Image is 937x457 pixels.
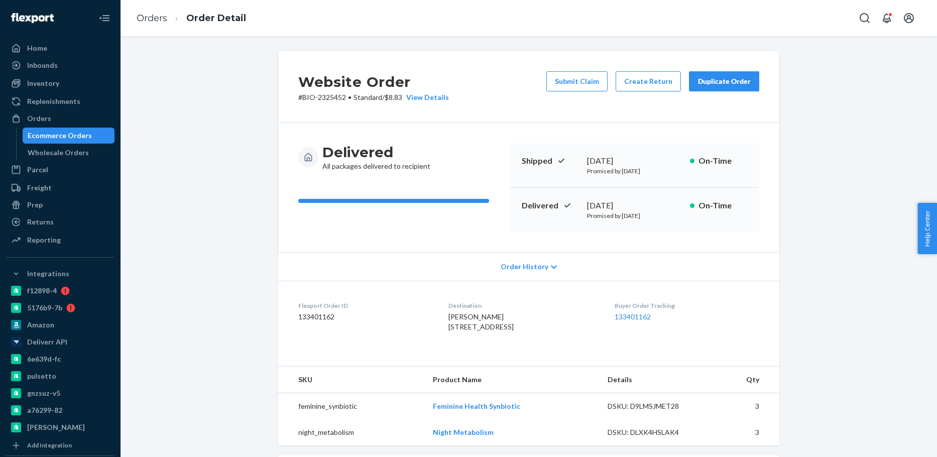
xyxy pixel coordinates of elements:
p: Promised by [DATE] [587,211,682,220]
button: Integrations [6,266,114,282]
div: All packages delivered to recipient [322,143,430,171]
span: [PERSON_NAME] [STREET_ADDRESS] [448,312,514,331]
a: Night Metabolism [433,428,494,436]
dt: Buyer Order Tracking [615,301,759,310]
div: Integrations [27,269,69,279]
a: Inventory [6,75,114,91]
div: Inbounds [27,60,58,70]
p: On-Time [698,155,747,167]
button: Close Navigation [94,8,114,28]
div: Add Integration [27,441,72,449]
div: Freight [27,183,52,193]
a: pulsetto [6,368,114,384]
div: Returns [27,217,54,227]
a: [PERSON_NAME] [6,419,114,435]
dd: 133401162 [298,312,432,322]
div: Orders [27,113,51,124]
p: Delivered [522,200,579,211]
div: gnzsuz-v5 [27,388,60,398]
dt: Destination [448,301,598,310]
div: 5176b9-7b [27,303,62,313]
div: [DATE] [587,200,682,211]
a: Ecommerce Orders [23,128,115,144]
a: Parcel [6,162,114,178]
button: Open Search Box [855,8,875,28]
span: • [348,93,352,101]
a: 133401162 [615,312,651,321]
a: Feminine Health Synbiotic [433,402,520,410]
span: Standard [354,93,382,101]
a: 5176b9-7b [6,300,114,316]
button: Help Center [917,203,937,254]
a: 6e639d-fc [6,351,114,367]
a: Freight [6,180,114,196]
a: Orders [6,110,114,127]
div: 6e639d-fc [27,354,61,364]
td: feminine_synbiotic [278,393,425,420]
th: SKU [278,367,425,393]
a: Returns [6,214,114,230]
a: Prep [6,197,114,213]
div: Parcel [27,165,48,175]
button: Open account menu [899,8,919,28]
h2: Website Order [298,71,449,92]
div: Replenishments [27,96,80,106]
a: Order Detail [186,13,246,24]
div: Prep [27,200,43,210]
h3: Delivered [322,143,430,161]
button: Duplicate Order [689,71,759,91]
p: # BIO-2325452 / $8.83 [298,92,449,102]
button: Open notifications [877,8,897,28]
button: Submit Claim [546,71,608,91]
div: pulsetto [27,371,56,381]
div: Wholesale Orders [28,148,89,158]
img: Flexport logo [11,13,54,23]
th: Details [600,367,710,393]
td: 3 [710,393,779,420]
div: DSKU: D9LMSJMET28 [608,401,702,411]
p: On-Time [698,200,747,211]
p: Shipped [522,155,579,167]
a: f12898-4 [6,283,114,299]
div: f12898-4 [27,286,57,296]
button: Create Return [616,71,681,91]
div: Duplicate Order [697,76,751,86]
button: View Details [402,92,449,102]
a: a76299-82 [6,402,114,418]
a: Replenishments [6,93,114,109]
div: [DATE] [587,155,682,167]
p: Promised by [DATE] [587,167,682,175]
div: Ecommerce Orders [28,131,92,141]
ol: breadcrumbs [129,4,254,33]
a: gnzsuz-v5 [6,385,114,401]
td: 3 [710,419,779,445]
a: Deliverr API [6,334,114,350]
div: a76299-82 [27,405,62,415]
a: Reporting [6,232,114,248]
div: [PERSON_NAME] [27,422,85,432]
div: DSKU: DLXK4HSLAK4 [608,427,702,437]
th: Product Name [425,367,600,393]
div: Deliverr API [27,337,67,347]
th: Qty [710,367,779,393]
span: Order History [501,262,548,272]
td: night_metabolism [278,419,425,445]
div: Amazon [27,320,54,330]
dt: Flexport Order ID [298,301,432,310]
div: Inventory [27,78,59,88]
div: Home [27,43,47,53]
a: Inbounds [6,57,114,73]
a: Home [6,40,114,56]
a: Wholesale Orders [23,145,115,161]
div: Reporting [27,235,61,245]
a: Add Integration [6,439,114,451]
a: Amazon [6,317,114,333]
a: Orders [137,13,167,24]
